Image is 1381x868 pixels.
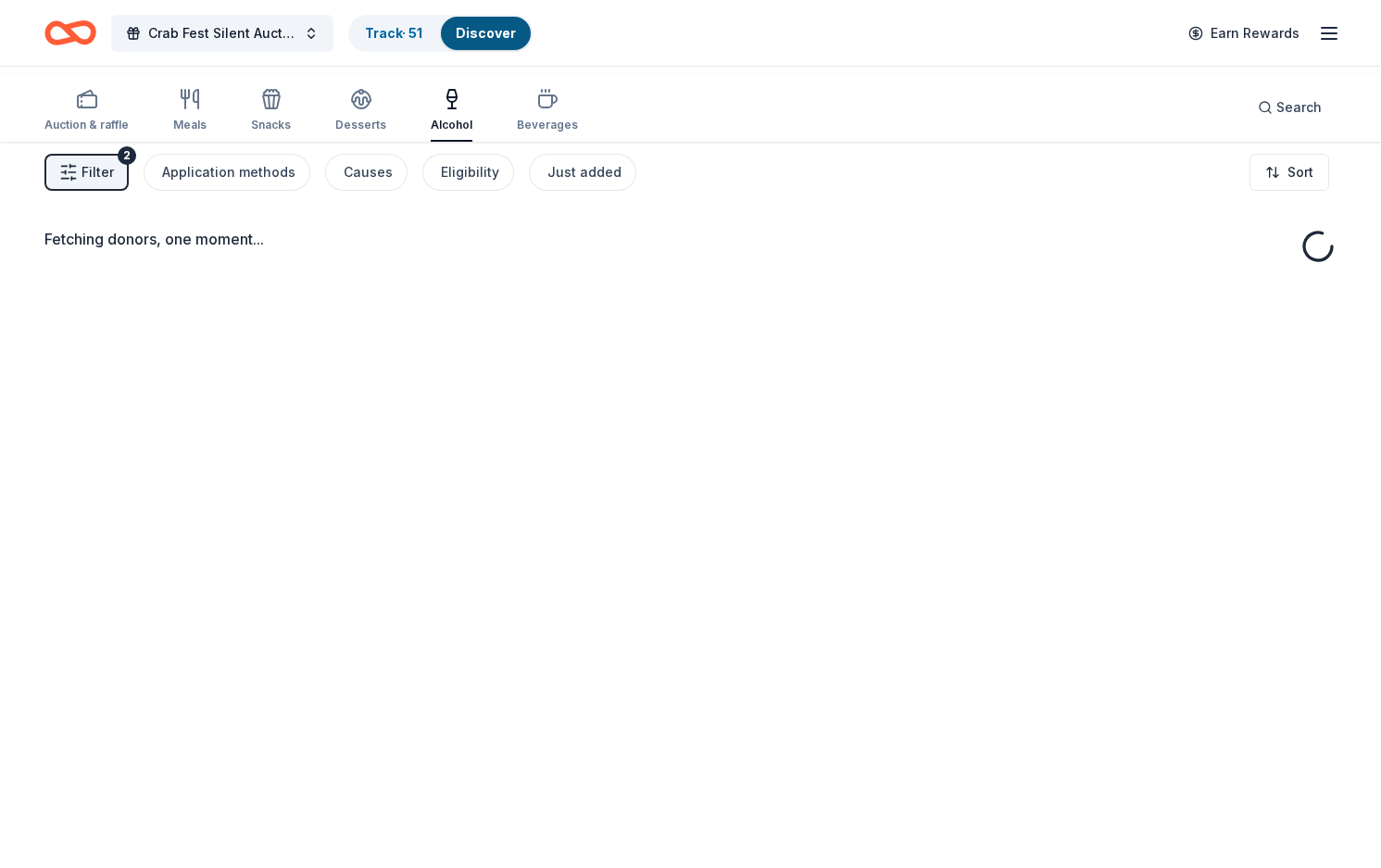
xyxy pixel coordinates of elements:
div: Auction & raffle [44,118,129,132]
a: Earn Rewards [1177,17,1311,50]
div: 2 [118,146,136,165]
span: Crab Fest Silent Auction 2026 [148,22,296,44]
span: Filter [82,161,114,183]
button: Snacks [251,81,291,142]
div: Snacks [251,118,291,132]
div: Causes [344,161,393,183]
button: Track· 51Discover [348,15,533,52]
button: Alcohol [431,81,472,142]
button: Application methods [144,154,310,191]
button: Desserts [335,81,386,142]
button: Sort [1249,154,1329,191]
span: Sort [1287,161,1313,183]
button: Eligibility [422,154,514,191]
button: Meals [173,81,207,142]
button: Filter2 [44,154,129,191]
div: Just added [547,161,621,183]
a: Discover [456,25,516,41]
span: Search [1276,96,1322,119]
div: Eligibility [441,161,499,183]
a: Track· 51 [365,25,422,41]
button: Just added [529,154,636,191]
div: Fetching donors, one moment... [44,228,1337,250]
button: Causes [325,154,408,191]
button: Search [1243,89,1337,126]
div: Alcohol [431,118,472,132]
button: Beverages [517,81,578,142]
button: Auction & raffle [44,81,129,142]
div: Meals [173,118,207,132]
div: Application methods [162,161,295,183]
button: Crab Fest Silent Auction 2026 [111,15,333,52]
div: Beverages [517,118,578,132]
a: Home [44,11,96,55]
div: Desserts [335,118,386,132]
